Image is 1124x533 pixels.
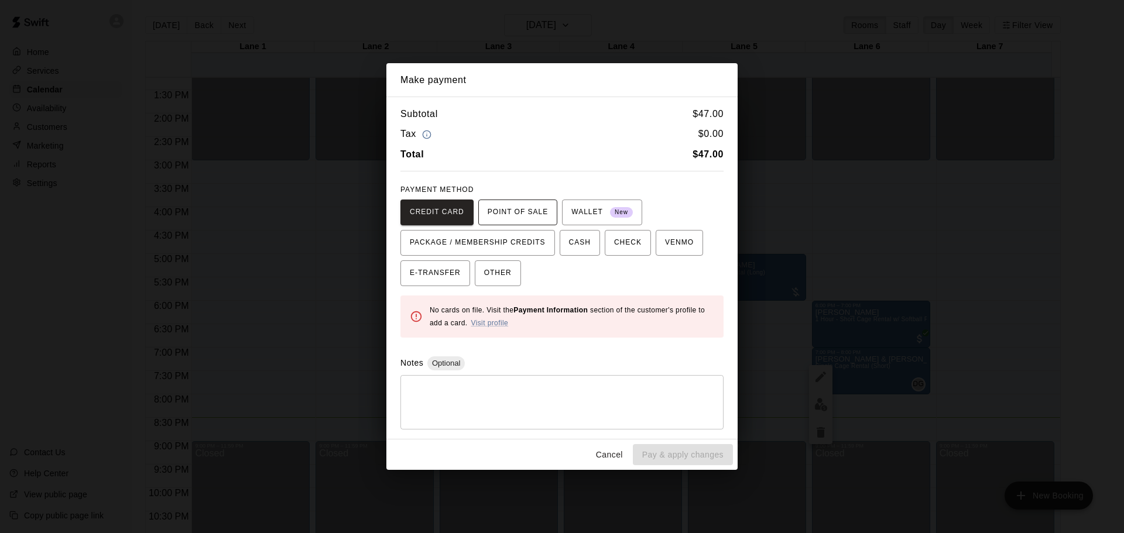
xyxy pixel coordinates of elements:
b: Total [400,149,424,159]
span: OTHER [484,264,512,283]
span: VENMO [665,233,694,252]
button: OTHER [475,260,521,286]
h6: $ 47.00 [693,106,724,122]
button: CHECK [605,230,651,256]
span: Optional [427,359,465,367]
span: CASH [569,233,591,252]
span: New [610,205,633,221]
button: CASH [560,230,600,256]
h6: Subtotal [400,106,438,122]
button: CREDIT CARD [400,200,474,225]
span: CREDIT CARD [410,203,464,222]
a: Visit profile [471,319,508,327]
button: E-TRANSFER [400,260,470,286]
span: POINT OF SALE [488,203,548,222]
h6: $ 0.00 [698,126,724,142]
button: VENMO [656,230,703,256]
span: PAYMENT METHOD [400,185,474,194]
span: E-TRANSFER [410,264,461,283]
b: $ 47.00 [693,149,724,159]
label: Notes [400,358,423,367]
h2: Make payment [386,63,738,97]
button: WALLET New [562,200,642,225]
h6: Tax [400,126,434,142]
span: No cards on file. Visit the section of the customer's profile to add a card. [430,306,705,327]
button: POINT OF SALE [478,200,557,225]
b: Payment Information [513,306,588,314]
span: WALLET [571,203,633,222]
button: Cancel [591,444,628,466]
span: PACKAGE / MEMBERSHIP CREDITS [410,233,546,252]
span: CHECK [614,233,642,252]
button: PACKAGE / MEMBERSHIP CREDITS [400,230,555,256]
